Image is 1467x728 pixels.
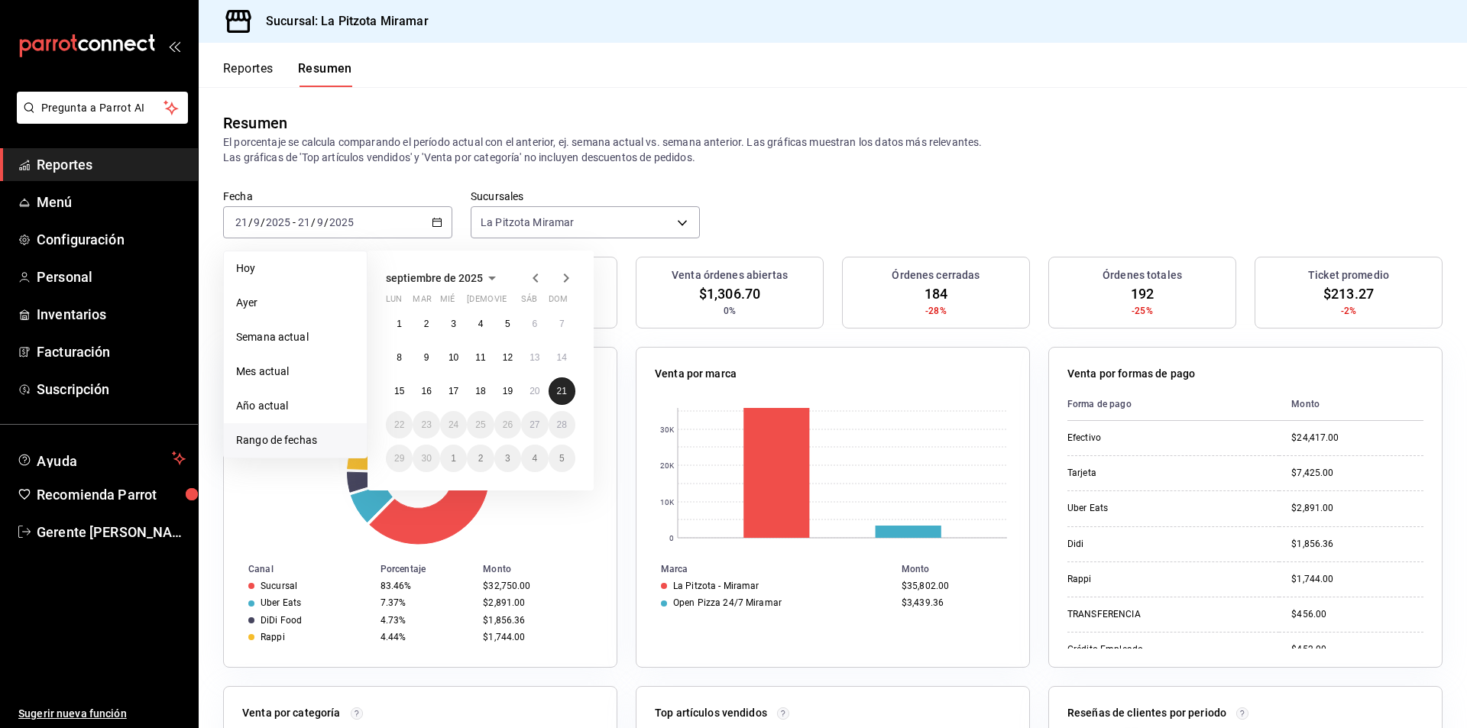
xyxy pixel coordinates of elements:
[478,453,484,464] abbr: 2 de octubre de 2025
[261,632,285,642] div: Rappi
[236,329,355,345] span: Semana actual
[494,310,521,338] button: 5 de septiembre de 2025
[559,453,565,464] abbr: 5 de octubre de 2025
[421,386,431,396] abbr: 16 de septiembre de 2025
[902,597,1005,608] div: $3,439.36
[1291,502,1423,515] div: $2,891.00
[1067,432,1220,445] div: Efectivo
[521,294,537,310] abbr: sábado
[505,319,510,329] abbr: 5 de septiembre de 2025
[397,319,402,329] abbr: 1 de septiembre de 2025
[467,445,494,472] button: 2 de octubre de 2025
[223,61,352,87] div: navigation tabs
[503,419,513,430] abbr: 26 de septiembre de 2025
[1291,538,1423,551] div: $1,856.36
[17,92,188,124] button: Pregunta a Parrot AI
[557,352,567,363] abbr: 14 de septiembre de 2025
[440,344,467,371] button: 10 de septiembre de 2025
[505,453,510,464] abbr: 3 de octubre de 2025
[37,522,186,542] span: Gerente [PERSON_NAME]
[37,304,186,325] span: Inventarios
[293,216,296,228] span: -
[655,366,737,382] p: Venta por marca
[261,597,301,608] div: Uber Eats
[660,461,675,470] text: 20K
[494,294,507,310] abbr: viernes
[1291,608,1423,621] div: $456.00
[261,216,265,228] span: /
[236,364,355,380] span: Mes actual
[413,344,439,371] button: 9 de septiembre de 2025
[37,192,186,212] span: Menú
[902,581,1005,591] div: $35,802.00
[451,453,456,464] abbr: 1 de octubre de 2025
[475,419,485,430] abbr: 25 de septiembre de 2025
[261,615,302,626] div: DiDi Food
[559,319,565,329] abbr: 7 de septiembre de 2025
[386,310,413,338] button: 1 de septiembre de 2025
[451,319,456,329] abbr: 3 de septiembre de 2025
[481,215,574,230] span: La Pitzota Miramar
[311,216,316,228] span: /
[483,581,592,591] div: $32,750.00
[503,386,513,396] abbr: 19 de septiembre de 2025
[549,310,575,338] button: 7 de septiembre de 2025
[1291,643,1423,656] div: $452.00
[557,419,567,430] abbr: 28 de septiembre de 2025
[413,294,431,310] abbr: martes
[261,581,297,591] div: Sucursal
[394,386,404,396] abbr: 15 de septiembre de 2025
[494,344,521,371] button: 12 de septiembre de 2025
[1291,432,1423,445] div: $24,417.00
[329,216,355,228] input: ----
[37,379,186,400] span: Suscripción
[421,453,431,464] abbr: 30 de septiembre de 2025
[1067,538,1220,551] div: Didi
[386,411,413,438] button: 22 de septiembre de 2025
[669,534,674,542] text: 0
[467,294,557,310] abbr: jueves
[1067,388,1279,421] th: Forma de pago
[1291,467,1423,480] div: $7,425.00
[521,411,548,438] button: 27 de septiembre de 2025
[483,597,592,608] div: $2,891.00
[440,445,467,472] button: 1 de octubre de 2025
[394,419,404,430] abbr: 22 de septiembre de 2025
[374,561,477,578] th: Porcentaje
[1103,267,1182,283] h3: Órdenes totales
[895,561,1029,578] th: Monto
[1067,705,1226,721] p: Reseñas de clientes por periodo
[549,294,568,310] abbr: domingo
[1132,304,1153,318] span: -25%
[1308,267,1389,283] h3: Ticket promedio
[449,352,458,363] abbr: 10 de septiembre de 2025
[424,352,429,363] abbr: 9 de septiembre de 2025
[18,706,186,722] span: Sugerir nueva función
[532,319,537,329] abbr: 6 de septiembre de 2025
[413,411,439,438] button: 23 de septiembre de 2025
[549,411,575,438] button: 28 de septiembre de 2025
[386,294,402,310] abbr: lunes
[297,216,311,228] input: --
[471,191,700,202] label: Sucursales
[386,377,413,405] button: 15 de septiembre de 2025
[467,344,494,371] button: 11 de septiembre de 2025
[386,272,483,284] span: septiembre de 2025
[381,597,471,608] div: 7.37%
[316,216,324,228] input: --
[37,484,186,505] span: Recomienda Parrot
[494,445,521,472] button: 3 de octubre de 2025
[413,445,439,472] button: 30 de septiembre de 2025
[475,352,485,363] abbr: 11 de septiembre de 2025
[223,191,452,202] label: Fecha
[521,344,548,371] button: 13 de septiembre de 2025
[440,377,467,405] button: 17 de septiembre de 2025
[529,386,539,396] abbr: 20 de septiembre de 2025
[265,216,291,228] input: ----
[521,445,548,472] button: 4 de octubre de 2025
[529,419,539,430] abbr: 27 de septiembre de 2025
[532,453,537,464] abbr: 4 de octubre de 2025
[672,267,788,283] h3: Venta órdenes abiertas
[557,386,567,396] abbr: 21 de septiembre de 2025
[655,705,767,721] p: Top artículos vendidos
